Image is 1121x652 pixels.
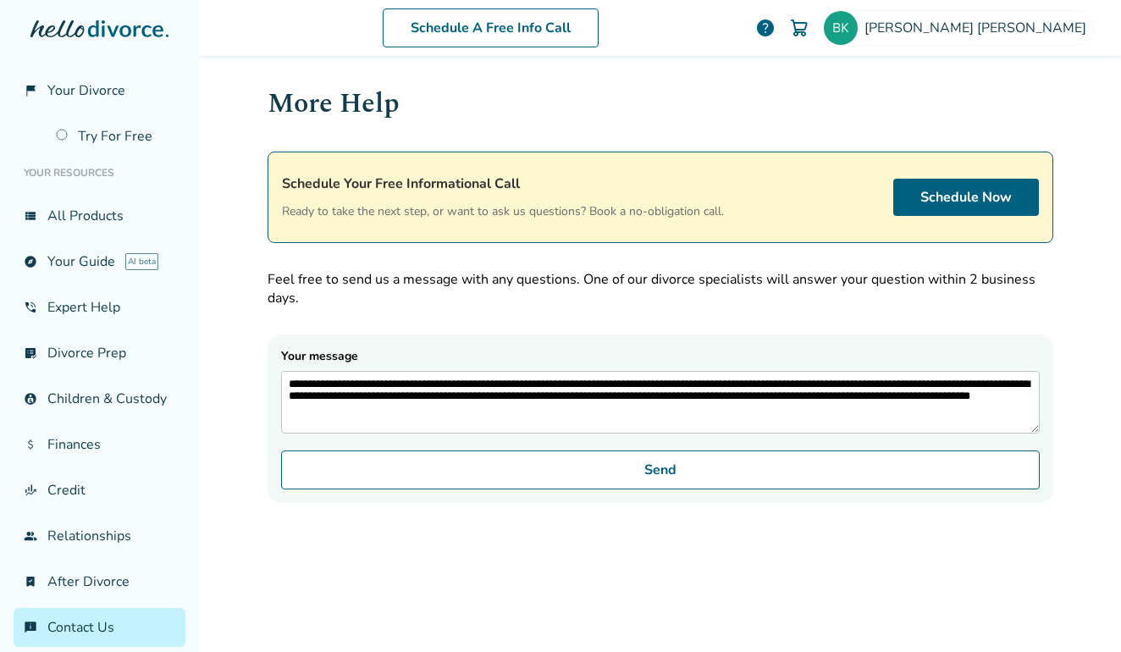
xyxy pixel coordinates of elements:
[281,450,1040,489] button: Send
[14,196,185,235] a: view_listAll Products
[268,270,1053,307] p: Feel free to send us a message with any questions. One of our divorce specialists will answer you...
[24,575,37,588] span: bookmark_check
[24,301,37,314] span: phone_in_talk
[14,608,185,647] a: chat_infoContact Us
[46,117,185,156] a: Try For Free
[789,18,809,38] img: Cart
[125,253,158,270] span: AI beta
[14,471,185,510] a: finance_modeCredit
[282,173,724,222] div: Ready to take the next step, or want to ask us questions? Book a no-obligation call.
[14,288,185,327] a: phone_in_talkExpert Help
[864,19,1093,37] span: [PERSON_NAME] [PERSON_NAME]
[24,621,37,634] span: chat_info
[1036,571,1121,652] iframe: Chat Widget
[893,179,1039,216] a: Schedule Now
[14,517,185,555] a: groupRelationships
[14,562,185,601] a: bookmark_checkAfter Divorce
[47,81,125,100] span: Your Divorce
[14,425,185,464] a: attach_moneyFinances
[24,483,37,497] span: finance_mode
[281,348,1040,434] label: Your message
[24,392,37,406] span: account_child
[14,71,185,110] a: flag_2Your Divorce
[383,8,599,47] a: Schedule A Free Info Call
[14,242,185,281] a: exploreYour GuideAI beta
[24,84,37,97] span: flag_2
[24,209,37,223] span: view_list
[282,173,724,195] h4: Schedule Your Free Informational Call
[24,255,37,268] span: explore
[14,156,185,190] li: Your Resources
[755,18,776,38] a: help
[14,334,185,373] a: list_alt_checkDivorce Prep
[268,83,1053,124] h1: More Help
[24,529,37,543] span: group
[281,371,1040,434] textarea: Your message
[24,346,37,360] span: list_alt_check
[14,379,185,418] a: account_childChildren & Custody
[24,438,37,451] span: attach_money
[824,11,858,45] img: b.kendall@mac.com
